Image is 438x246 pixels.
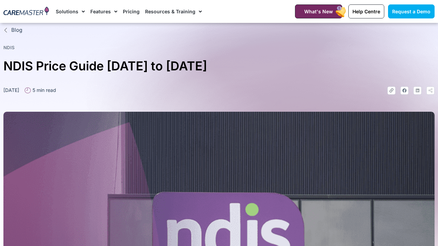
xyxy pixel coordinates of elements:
img: CareMaster Logo [3,6,49,16]
a: Request a Demo [388,4,435,18]
span: What's New [304,9,333,14]
span: Blog [10,26,22,34]
span: Help Centre [352,9,380,14]
a: Help Centre [348,4,384,18]
a: NDIS [3,45,15,50]
a: What's New [295,4,342,18]
span: 5 min read [31,86,56,94]
a: Blog [3,26,435,34]
h1: NDIS Price Guide [DATE] to [DATE] [3,56,435,76]
time: [DATE] [3,87,19,93]
span: Request a Demo [392,9,430,14]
